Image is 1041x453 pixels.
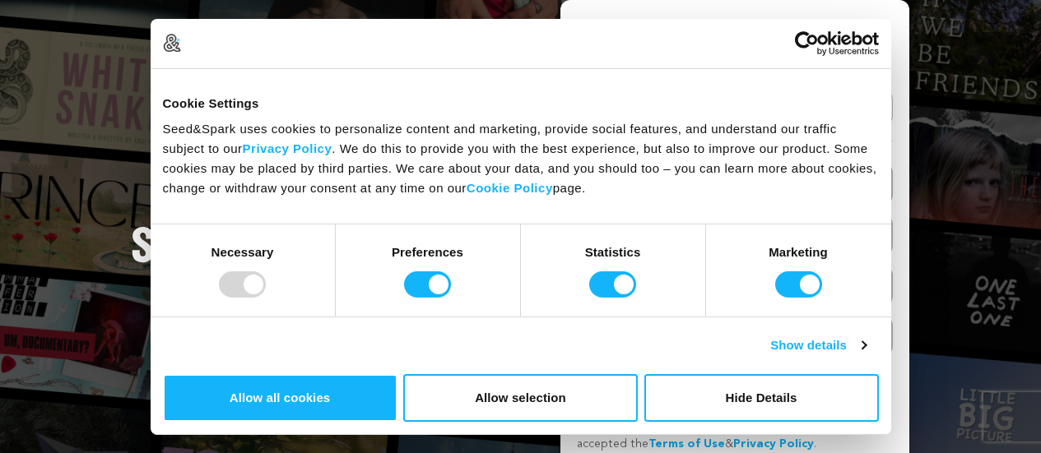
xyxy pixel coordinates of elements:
a: Show details [770,335,866,355]
img: logo [163,34,181,52]
button: Allow selection [403,374,638,422]
a: Usercentrics Cookiebot - opens in a new window [735,30,879,55]
strong: Marketing [769,245,828,259]
img: Seed&Spark Logo [132,227,369,263]
a: Cookie Policy [467,181,553,195]
button: Allow all cookies [163,374,397,422]
a: Privacy Policy [243,141,332,155]
a: Seed&Spark Homepage [132,227,369,296]
a: Terms of Use [648,438,725,450]
strong: Preferences [392,245,463,259]
strong: Necessary [211,245,274,259]
div: Seed&Spark uses cookies to personalize content and marketing, provide social features, and unders... [163,119,879,198]
a: Privacy Policy [733,438,814,450]
button: Hide Details [644,374,879,422]
div: Cookie Settings [163,93,879,113]
strong: Statistics [585,245,641,259]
